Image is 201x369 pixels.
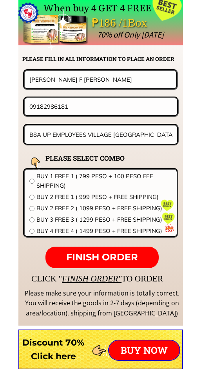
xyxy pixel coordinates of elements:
h2: PLEASE SELECT COMBO [45,153,144,163]
h2: PLEASE FILL IN ALL INFORMATION TO PLACE AN ORDER [22,55,182,63]
input: Address [27,125,175,144]
span: BUY 2 FREE 1 ( 999 PESO + FREE SHIPPING) [36,192,172,202]
span: BUY 3 FREE 3 ( 1299 PESO + FREE SHIPPING) [36,215,172,224]
div: ₱186 /1Box [92,14,169,32]
span: FINISH ORDER [66,251,138,263]
span: BUY 4 FREE 4 ( 1499 PESO + FREE SHIPPING) [36,226,172,236]
div: Please make sure your information is totally correct. You will receive the goods in 2-7 days (dep... [24,288,180,319]
span: BUY 2 FREE 2 ( 1099 PESO + FREE SHIPPING) [36,204,172,213]
span: BUY 1 FREE 1 ( 799 PESO + 100 PESO FEE SHIPPING) [36,172,172,190]
span: FINISH ORDER" [62,274,121,283]
p: BUY NOW [109,340,179,360]
h3: Discount 70% Click here [18,336,89,363]
input: Your name [27,71,174,88]
input: Phone number [27,98,174,115]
